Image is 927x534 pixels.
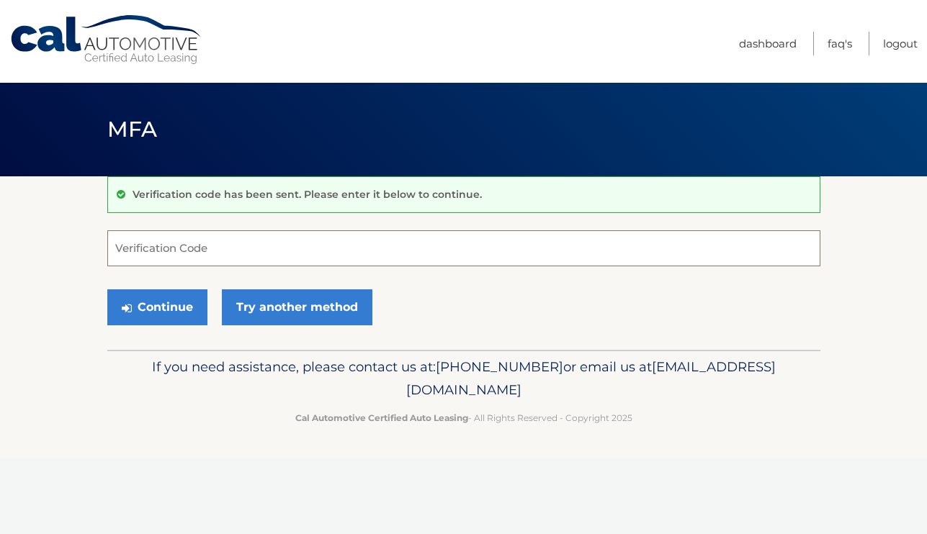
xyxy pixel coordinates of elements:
span: [EMAIL_ADDRESS][DOMAIN_NAME] [406,358,776,398]
input: Verification Code [107,230,820,266]
span: [PHONE_NUMBER] [436,358,563,375]
p: - All Rights Reserved - Copyright 2025 [117,410,811,425]
a: Cal Automotive [9,14,204,65]
span: MFA [107,116,158,142]
p: If you need assistance, please contact us at: or email us at [117,356,811,402]
p: Verification code has been sent. Please enter it below to continue. [133,188,482,201]
a: Logout [883,32,918,55]
a: Try another method [222,289,372,325]
a: Dashboard [739,32,797,55]
strong: Cal Automotive Certified Auto Leasing [295,412,468,423]
button: Continue [107,289,207,325]
a: FAQ's [828,32,852,55]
